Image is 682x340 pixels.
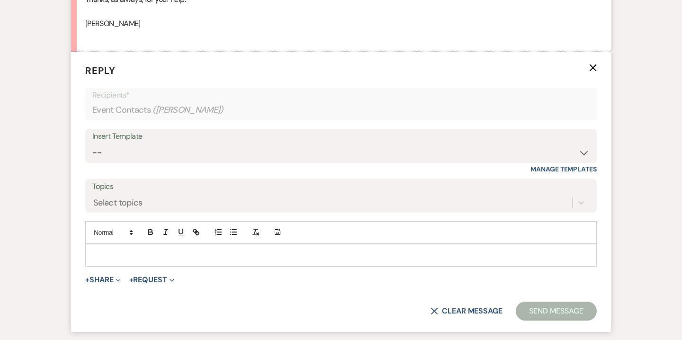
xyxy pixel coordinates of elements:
a: Manage Templates [530,165,597,173]
span: + [129,276,134,284]
div: Select topics [93,196,143,209]
label: Topics [92,180,590,194]
button: Clear message [431,307,503,315]
span: + [85,276,90,284]
p: Recipients* [92,89,590,101]
span: Reply [85,64,116,77]
button: Send Message [516,302,597,321]
div: Event Contacts [92,101,590,119]
div: Insert Template [92,130,590,143]
button: Request [129,276,174,284]
p: [PERSON_NAME] [85,18,597,30]
button: Share [85,276,121,284]
span: ( [PERSON_NAME] ) [153,104,224,116]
